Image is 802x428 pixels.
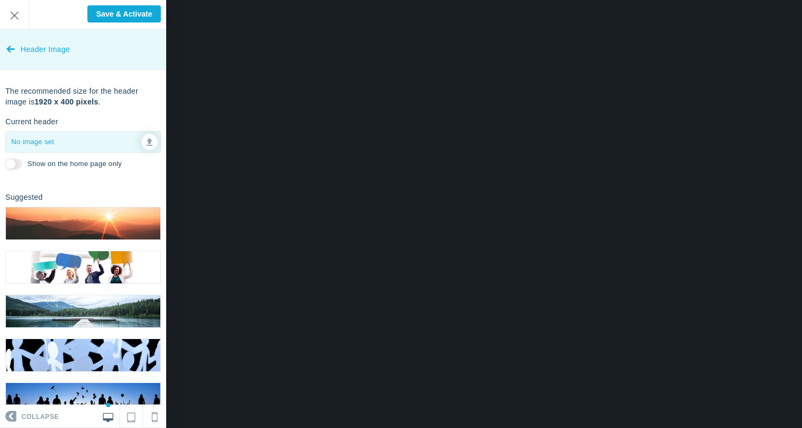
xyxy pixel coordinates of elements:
[6,295,160,327] img: header_image_3.webp
[6,207,160,239] img: header_image_1.webp
[6,383,160,415] img: header_image_5.webp
[20,29,70,70] span: Header Image
[5,86,161,107] p: The recommended size for the header image is .
[5,193,43,201] h6: Suggested
[5,118,58,126] h6: Current header
[87,5,161,22] input: Save & Activate
[27,159,122,169] label: Show on the home page only
[6,339,160,371] img: header_image_4.webp
[6,251,160,283] img: header_image_2.webp
[21,406,59,428] span: Collapse
[35,97,99,106] b: 1920 x 400 pixels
